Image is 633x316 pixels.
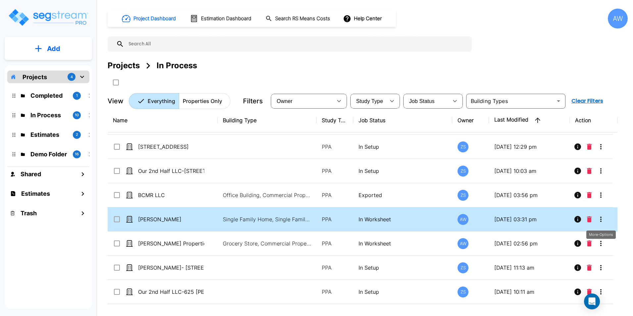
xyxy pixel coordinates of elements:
[584,293,600,309] div: Open Intercom Messenger
[322,191,348,199] p: PPA
[571,140,584,153] button: Info
[494,167,564,175] p: [DATE] 10:03 am
[594,261,608,274] button: More-Options
[129,93,230,109] div: Platform
[124,36,468,52] input: Search All
[129,93,179,109] button: Everything
[138,191,204,199] p: BCMR LLC
[458,190,468,201] div: ZS
[30,111,68,120] p: In Process
[21,170,41,179] h1: Shared
[218,108,316,132] th: Building Type
[316,108,353,132] th: Study Type
[594,213,608,226] button: More-Options
[322,167,348,175] p: PPA
[322,264,348,272] p: PPA
[223,191,312,199] p: Office Building, Commercial Property Site
[47,44,60,54] p: Add
[275,15,330,23] h1: Search RS Means Costs
[405,92,448,110] div: Select
[138,215,204,223] p: [PERSON_NAME]
[584,213,594,226] button: Delete
[138,167,204,175] p: Our 2nd Half LLC-[STREET_ADDRESS]
[594,285,608,298] button: More-Options
[119,11,179,26] button: Project Dashboard
[223,239,312,247] p: Grocery Store, Commercial Property Site
[608,9,628,28] div: AW
[138,239,204,247] p: [PERSON_NAME] Properties
[71,74,73,80] p: 4
[494,239,564,247] p: [DATE] 02:56 pm
[76,132,78,137] p: 2
[322,143,348,151] p: PPA
[272,92,332,110] div: Select
[468,96,553,106] input: Building Types
[138,143,204,151] p: [STREET_ADDRESS]
[569,94,606,108] button: Clear Filters
[133,15,176,23] h1: Project Dashboard
[584,237,594,250] button: Delete
[30,91,68,100] p: Completed
[571,285,584,298] button: Info
[458,287,468,297] div: ZS
[594,164,608,178] button: More-Options
[494,191,564,199] p: [DATE] 03:56 pm
[138,264,204,272] p: [PERSON_NAME]- [STREET_ADDRESS]
[30,150,68,159] p: Demo Folder
[183,97,222,105] p: Properties Only
[584,164,594,178] button: Delete
[179,93,230,109] button: Properties Only
[75,112,79,118] p: 10
[223,215,312,223] p: Single Family Home, Single Family Home Site
[359,167,447,175] p: In Setup
[570,108,617,132] th: Action
[452,108,489,132] th: Owner
[5,39,92,58] button: Add
[458,214,468,225] div: AW
[157,60,197,72] div: In Process
[584,285,594,298] button: Delete
[277,98,293,104] span: Owner
[23,73,47,81] p: Projects
[322,288,348,296] p: PPA
[409,98,435,104] span: Job Status
[75,151,79,157] p: 16
[322,215,348,223] p: PPA
[8,8,89,27] img: Logo
[571,213,584,226] button: Info
[584,261,594,274] button: Delete
[148,97,175,105] p: Everything
[108,60,140,72] div: Projects
[76,93,78,98] p: 1
[263,12,334,25] button: Search RS Means Costs
[359,215,447,223] p: In Worksheet
[594,237,608,250] button: More-Options
[108,96,123,106] p: View
[356,98,383,104] span: Study Type
[21,209,37,218] h1: Trash
[584,140,594,153] button: Delete
[187,12,255,26] button: Estimation Dashboard
[571,237,584,250] button: Info
[494,264,564,272] p: [DATE] 11:13 am
[352,92,385,110] div: Select
[571,164,584,178] button: Info
[458,141,468,152] div: ZS
[489,108,570,132] th: Last Modified
[359,288,447,296] p: In Setup
[594,140,608,153] button: More-Options
[359,143,447,151] p: In Setup
[584,188,594,202] button: Delete
[322,239,348,247] p: PPA
[494,288,564,296] p: [DATE] 10:11 am
[458,238,468,249] div: AW
[571,261,584,274] button: Info
[359,191,447,199] p: Exported
[30,130,68,139] p: Estimates
[353,108,452,132] th: Job Status
[138,288,204,296] p: Our 2nd Half LLC-625 [PERSON_NAME]
[243,96,263,106] p: Filters
[359,264,447,272] p: In Setup
[458,262,468,273] div: ZS
[108,108,218,132] th: Name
